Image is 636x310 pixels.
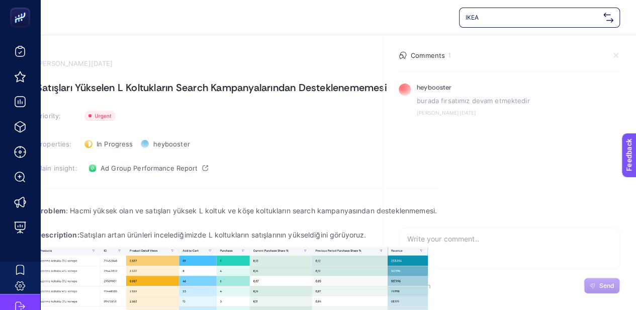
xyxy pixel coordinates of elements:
strong: Problem [36,206,66,215]
h3: Priority: [36,112,78,120]
h5: heybooster [417,84,451,92]
p: Satışları artan ürünleri incelediğimizde L koltukların satışlarının yükseldiğini görüyoruz. [36,229,438,241]
time: [PERSON_NAME][DATE] [417,110,620,116]
h4: Comments [411,51,445,59]
span: Send [599,282,614,290]
span: In Progress [97,140,133,148]
p: burada fırsatımız devam etmektedir [417,96,620,106]
p: : Hacmi yüksek olan ve satışları yüksek L koltuk ve köşe koltukların search kampanyasından destek... [36,205,438,217]
data: 1 [448,51,451,59]
span: Ad Group Performance Report [101,164,198,172]
a: Ad Group Performance Report [84,160,212,176]
span: Feedback [6,3,38,11]
span: IKEA [466,14,599,22]
span: heybooster [153,140,190,148]
time: [PERSON_NAME][DATE] [36,59,113,67]
h1: Satışları Yükselen L Koltukların Search Kampanyalarından Desteklenememesi [36,80,438,96]
img: svg%3e [603,13,613,23]
strong: Description: [36,230,79,239]
button: Send [584,278,620,294]
h3: Main insight: [36,164,78,172]
h3: Properties: [36,140,78,148]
